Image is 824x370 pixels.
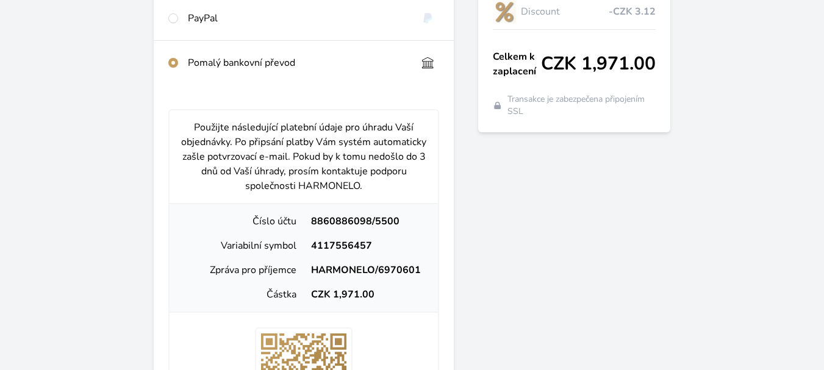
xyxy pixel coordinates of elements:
[188,55,407,70] div: Pomalý bankovní převod
[541,53,656,75] span: CZK 1,971.00
[179,120,428,193] p: Použijte následující platební údaje pro úhradu Vaší objednávky. Po připsání platby Vám systém aut...
[609,4,656,19] span: -CZK 3.12
[304,214,428,229] div: 8860886098/5500
[304,287,428,302] div: CZK 1,971.00
[179,238,304,253] div: Variabilní symbol
[417,11,439,26] img: paypal.svg
[493,49,541,79] span: Celkem k zaplacení
[304,238,428,253] div: 4117556457
[188,11,407,26] div: PayPal
[304,263,428,277] div: HARMONELO/6970601
[179,287,304,302] div: Částka
[521,4,609,19] span: Discount
[179,263,304,277] div: Zpráva pro příjemce
[417,55,439,70] img: bankTransfer_IBAN.svg
[179,214,304,229] div: Číslo účtu
[507,93,656,118] span: Transakce je zabezpečena připojením SSL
